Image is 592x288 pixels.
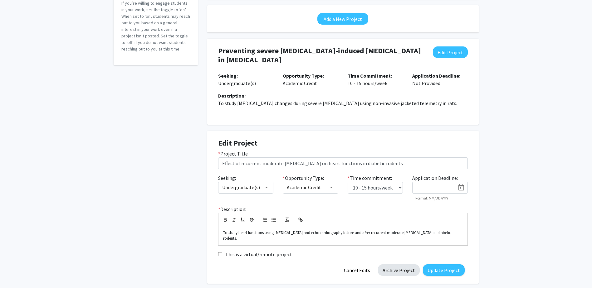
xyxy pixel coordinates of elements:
p: Academic Credit [283,72,338,87]
button: Update Project [423,264,465,276]
div: Description: [218,92,468,99]
mat-hint: Format: MM/DD/YYYY [415,196,448,200]
label: Project Title [218,150,248,157]
h4: Preventing severe [MEDICAL_DATA]-induced [MEDICAL_DATA] in [MEDICAL_DATA] [218,46,423,65]
button: Add a New Project [317,13,368,25]
strong: Edit Project [218,138,257,148]
iframe: Chat [5,260,27,283]
label: Application Deadline: [412,174,458,182]
label: Opportunity Type: [283,174,324,182]
b: Seeking: [218,73,238,79]
label: Description: [218,205,246,213]
p: To study heart functions using [MEDICAL_DATA] and echocardiography before and after recurrent mod... [223,230,463,242]
button: Archive Project [378,264,420,276]
b: Time Commitment: [348,73,392,79]
p: 10 - 15 hours/week [348,72,403,87]
p: Undergraduate(s) [218,72,274,87]
label: Seeking: [218,174,236,182]
span: Academic Credit [287,184,321,190]
label: Time commitment: [348,174,392,182]
p: Not Provided [412,72,468,87]
label: This is a virtual/remote project [225,251,292,258]
b: Application Deadline: [412,73,460,79]
button: Open calendar [455,182,467,193]
button: Edit Project [433,46,468,58]
b: Opportunity Type: [283,73,324,79]
span: Undergraduate(s) [222,184,260,190]
button: Cancel Edits [339,264,375,276]
p: To study [MEDICAL_DATA] changes during severe [MEDICAL_DATA] using non-invasive jacketed telemetr... [218,99,468,107]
